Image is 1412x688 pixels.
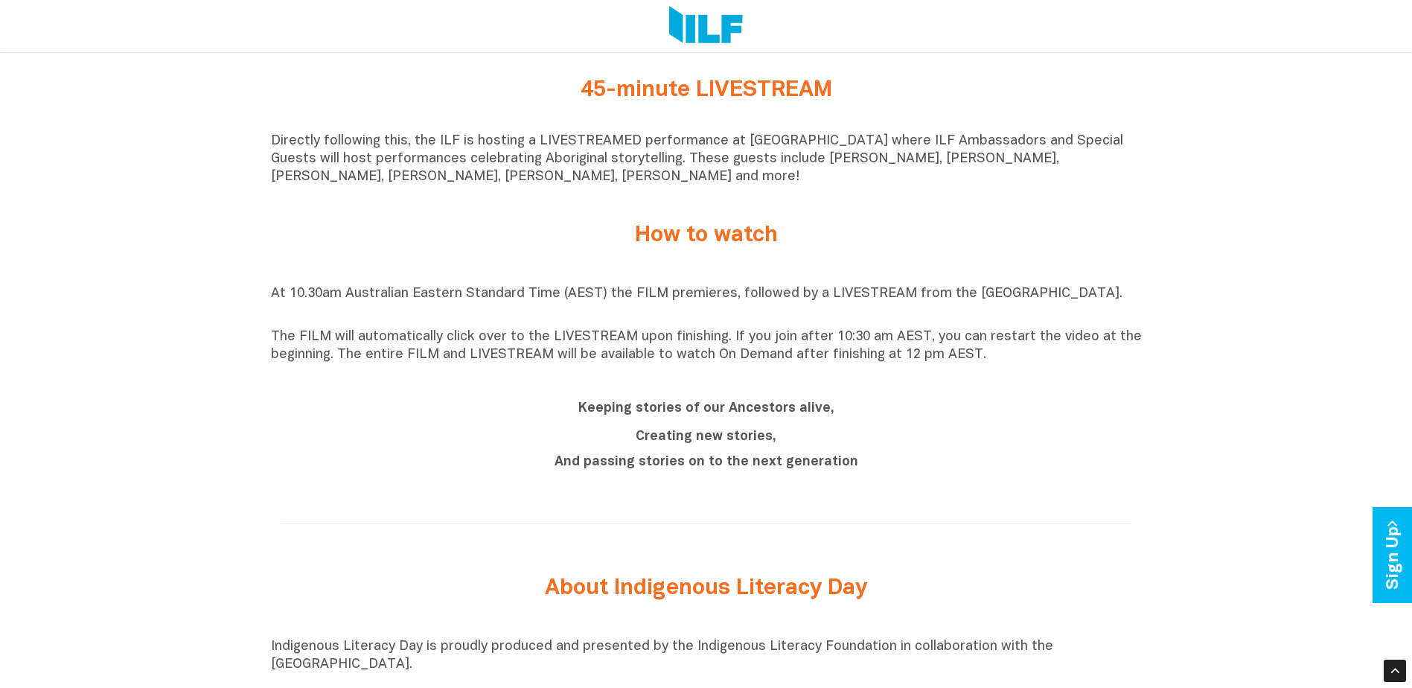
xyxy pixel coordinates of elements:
b: Keeping stories of our Ancestors alive, [578,402,834,415]
p: At 10.30am Australian Eastern Standard Time (AEST) the FILM premieres, followed by a LIVESTREAM f... [271,285,1142,321]
img: Logo [669,6,743,46]
h2: How to watch [427,223,985,248]
b: Creating new stories, [636,430,776,443]
div: Scroll Back to Top [1384,660,1406,682]
p: The FILM will automatically click over to the LIVESTREAM upon finishing. If you join after 10:30 ... [271,328,1142,364]
p: Directly following this, the ILF is hosting a LIVESTREAMED performance at [GEOGRAPHIC_DATA] where... [271,133,1142,186]
b: And passing stories on to the next generation [555,456,858,468]
h2: 45-minute LIVESTREAM [427,78,985,103]
h2: About Indigenous Literacy Day [427,576,985,601]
